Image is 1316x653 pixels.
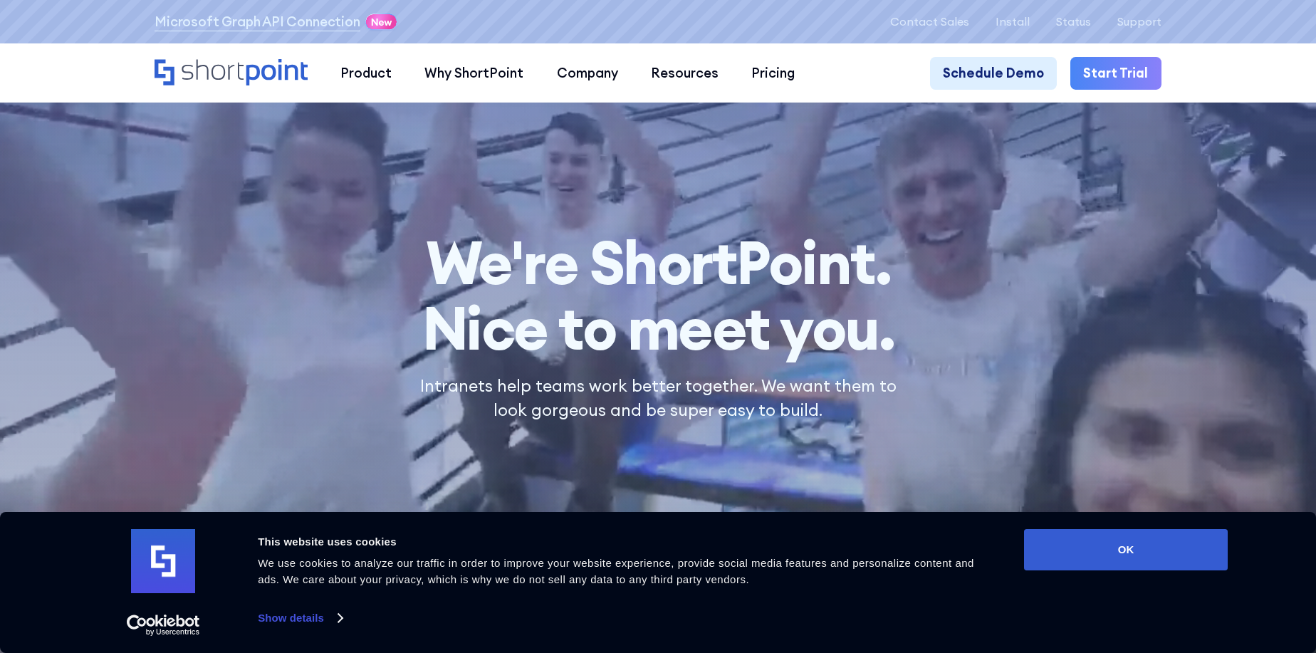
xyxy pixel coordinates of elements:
a: Home [155,59,308,88]
div: Pricing [751,63,795,83]
span: We're ShortPoint. [414,230,902,295]
a: Company [540,57,634,90]
a: Microsoft Graph API Connection [155,12,360,32]
a: Schedule Demo [930,57,1057,90]
a: Install [996,15,1030,28]
h1: Nice to meet you. [414,230,902,360]
a: Contact Sales [890,15,969,28]
a: Start Trial [1070,57,1161,90]
button: OK [1024,529,1228,570]
div: Why ShortPoint [424,63,523,83]
div: Product [340,63,392,83]
a: Why ShortPoint [408,57,540,90]
a: Pricing [735,57,811,90]
p: Intranets help teams work better together. We want them to look gorgeous and be super easy to build. [414,374,902,423]
span: We use cookies to analyze our traffic in order to improve your website experience, provide social... [258,557,974,585]
a: Usercentrics Cookiebot - opens in a new window [101,615,226,636]
a: Show details [258,607,342,629]
div: Resources [651,63,719,83]
div: This website uses cookies [258,533,992,550]
a: Status [1056,15,1091,28]
div: Company [557,63,618,83]
a: Product [324,57,408,90]
a: Support [1117,15,1161,28]
img: logo [131,529,195,593]
a: Resources [634,57,735,90]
